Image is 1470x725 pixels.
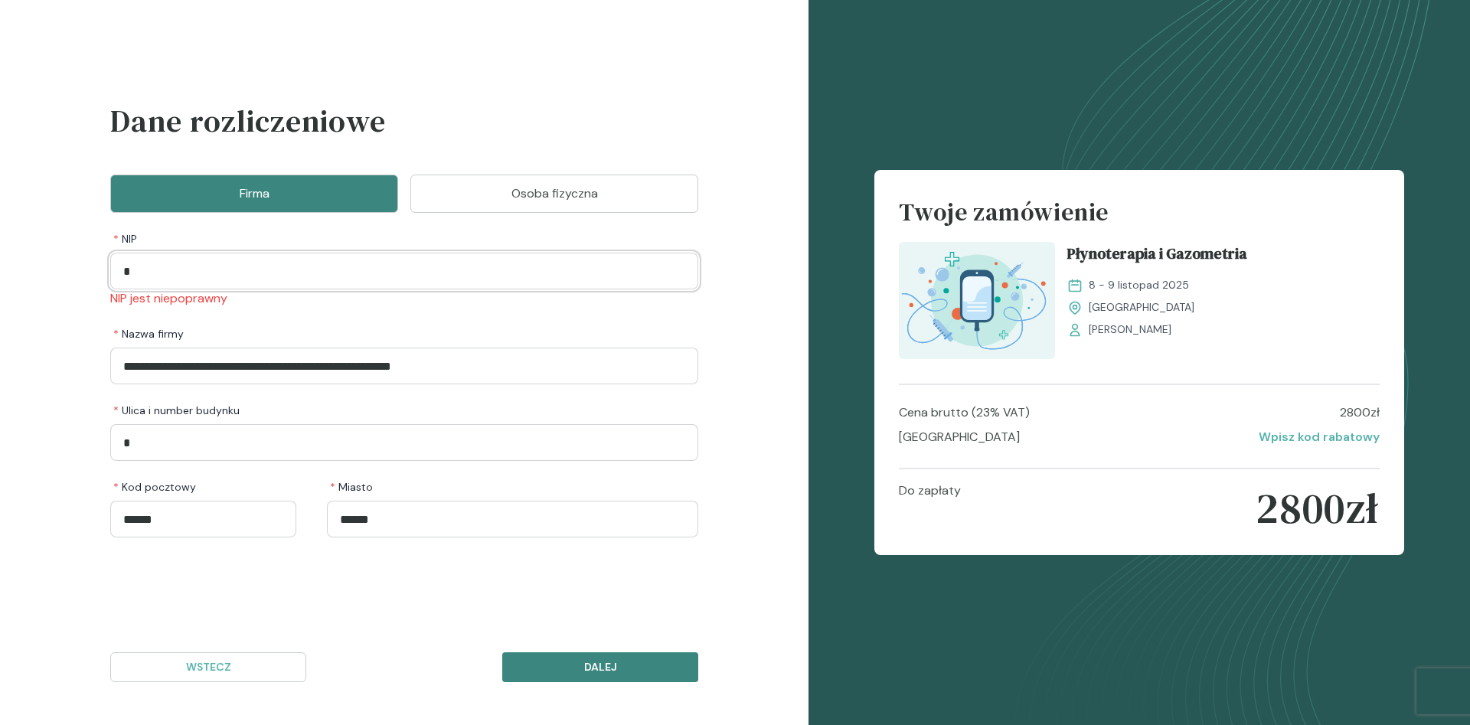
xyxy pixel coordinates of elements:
span: Kod pocztowy [113,479,196,495]
span: Miasto [330,479,373,495]
button: Osoba fizyczna [410,175,698,213]
p: Do zapłaty [899,482,961,535]
span: [PERSON_NAME] [1089,322,1171,338]
p: NIP jest niepoprawny [110,289,698,308]
h3: Dane rozliczeniowe [110,98,698,162]
input: Miasto [327,501,698,537]
span: 8 - 9 listopad 2025 [1089,277,1189,293]
button: Dalej [502,652,698,682]
span: NIP [113,231,137,247]
p: Wpisz kod rabatowy [1259,428,1380,446]
p: Osoba fizyczna [430,185,679,203]
span: Ulica i number budynku [113,403,240,418]
input: Ulica i number budynku [110,424,698,461]
span: Nazwa firmy [113,326,184,341]
span: Płynoterapia i Gazometria [1067,242,1247,271]
input: Kod pocztowy [110,501,296,537]
p: Firma [129,185,379,203]
button: Wstecz [110,652,306,682]
p: Cena brutto (23% VAT) [899,403,1030,422]
p: 2800 zł [1256,482,1379,535]
span: [GEOGRAPHIC_DATA] [1089,299,1194,315]
img: Zpay8B5LeNNTxNg0_P%C5%82ynoterapia_T.svg [899,242,1055,359]
p: [GEOGRAPHIC_DATA] [899,428,1020,446]
input: Nazwa firmy [110,348,698,384]
button: Firma [110,175,398,213]
h4: Twoje zamówienie [899,194,1379,242]
p: Dalej [515,659,685,675]
p: 2800 zł [1340,403,1380,422]
p: Wstecz [123,659,293,675]
a: Płynoterapia i Gazometria [1067,242,1379,271]
input: NIP [110,253,698,289]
